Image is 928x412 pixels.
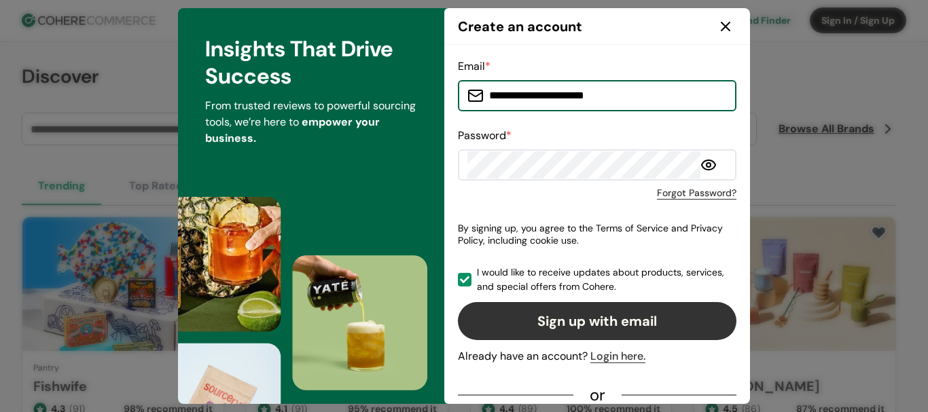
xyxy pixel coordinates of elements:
[467,151,700,179] input: Open Keeper Popup
[458,59,490,73] label: Email
[657,186,736,200] a: Forgot Password?
[590,348,645,364] div: Login here.
[695,88,711,104] keeper-lock: Open Keeper Popup
[458,302,736,340] button: Sign up with email
[205,35,417,90] h3: Insights That Drive Success
[458,217,736,252] p: By signing up, you agree to the Terms of Service and Privacy Policy, including cookie use.
[205,98,417,147] p: From trusted reviews to powerful sourcing tools, we’re here to
[484,82,727,109] input: Open Keeper Popup
[573,389,622,401] div: or
[458,16,582,37] h2: Create an account
[458,128,512,143] label: Password
[477,265,736,294] span: I would like to receive updates about products, services, and special offers from Cohere.
[458,348,736,364] div: Already have an account?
